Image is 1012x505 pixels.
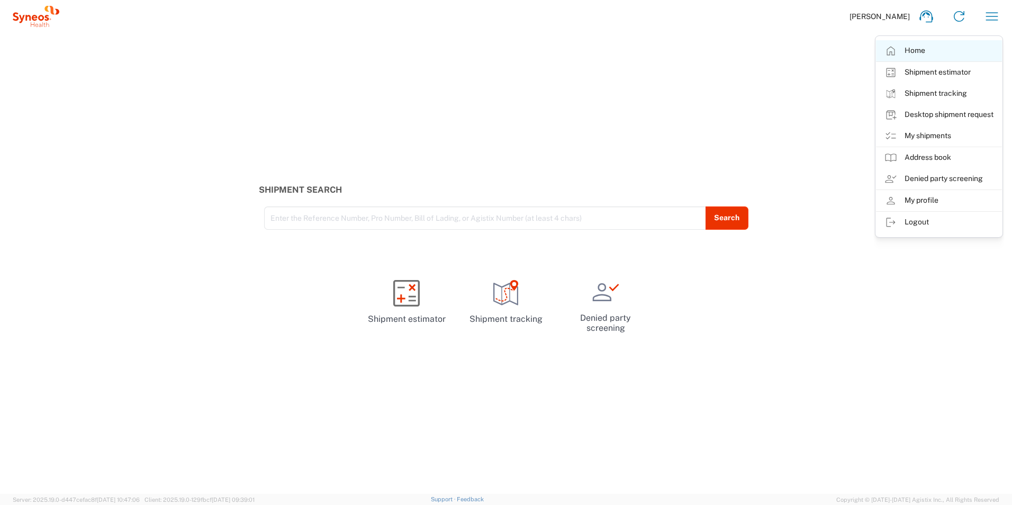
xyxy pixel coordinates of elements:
a: Desktop shipment request [876,104,1002,125]
a: Address book [876,147,1002,168]
a: Home [876,40,1002,61]
a: Denied party screening [876,168,1002,190]
a: Support [431,496,457,502]
span: Copyright © [DATE]-[DATE] Agistix Inc., All Rights Reserved [836,495,999,504]
a: Denied party screening [560,270,651,342]
a: Shipment tracking [460,270,552,334]
span: [DATE] 09:39:01 [212,497,255,503]
a: Shipment estimator [876,62,1002,83]
button: Search [706,206,748,230]
a: Shipment tracking [876,83,1002,104]
span: [PERSON_NAME] [850,12,910,21]
span: Client: 2025.19.0-129fbcf [144,497,255,503]
a: Shipment estimator [361,270,452,334]
a: My shipments [876,125,1002,147]
span: Server: 2025.19.0-d447cefac8f [13,497,140,503]
a: My profile [876,190,1002,211]
a: Feedback [457,496,484,502]
a: Logout [876,212,1002,233]
h3: Shipment Search [259,185,754,195]
span: [DATE] 10:47:06 [97,497,140,503]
